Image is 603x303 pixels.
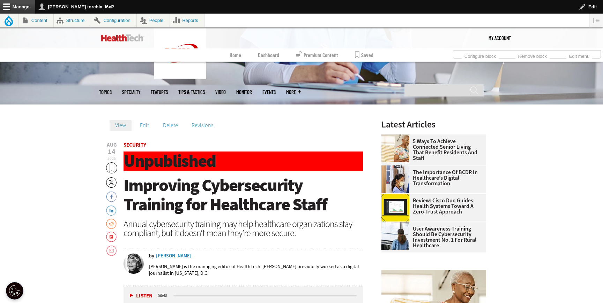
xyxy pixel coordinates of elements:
[157,120,184,131] a: Delete
[19,14,53,27] a: Content
[6,282,23,300] button: Open Preferences
[381,165,413,171] a: Doctors reviewing tablet
[149,254,154,258] span: by
[589,14,603,27] button: Vertical orientation
[154,73,206,81] a: CDW
[124,174,327,216] span: Improving Cybersecurity Training for Healthcare Staff
[170,14,204,27] a: Reports
[215,90,226,95] a: Video
[381,134,413,140] a: Networking Solutions for Senior Living
[381,165,409,193] img: Doctors reviewing tablet
[566,52,592,59] a: Edit menu
[124,151,363,171] h1: Unpublished
[107,156,116,161] span: 2025
[296,48,338,62] a: Premium Content
[122,90,140,95] span: Specialty
[106,142,117,148] span: Aug
[91,14,136,27] a: Configuration
[462,52,499,59] a: Configure block
[262,90,276,95] a: Events
[381,170,482,186] a: The Importance of BCDR in Healthcare’s Digital Transformation
[99,90,112,95] span: Topics
[137,14,170,27] a: People
[381,139,482,161] a: 5 Ways to Achieve Connected Senior Living That Benefit Residents and Staff
[124,254,144,274] img: Teta-Alim
[489,28,511,48] a: My Account
[381,222,413,227] a: Doctors reviewing information boards
[381,194,409,222] img: Cisco Duo
[157,293,172,299] div: duration
[515,52,550,59] a: Remove block
[110,120,132,131] a: View
[381,198,482,215] a: Review: Cisco Duo Guides Health Systems Toward a Zero-Trust Approach
[236,90,252,95] a: MonITor
[286,90,301,95] span: More
[381,134,409,162] img: Networking Solutions for Senior Living
[134,120,155,131] a: Edit
[106,148,117,155] span: 14
[124,141,146,148] a: Security
[355,48,373,62] a: Saved
[178,90,205,95] a: Tips & Tactics
[54,14,91,27] a: Structure
[489,28,511,48] div: User menu
[151,90,168,95] a: Features
[381,222,409,250] img: Doctors reviewing information boards
[130,293,152,298] button: Listen
[6,282,23,300] div: Cookie Settings
[101,34,143,41] img: Home
[149,263,363,277] p: [PERSON_NAME] is the managing editor of HealthTech. [PERSON_NAME] previously worked as a digital ...
[124,219,363,238] div: Annual cybersecurity training may help healthcare organizations stay compliant, but it doesn’t me...
[156,254,192,258] a: [PERSON_NAME]
[186,120,219,131] a: Revisions
[230,48,241,62] a: Home
[258,48,279,62] a: Dashboard
[381,226,482,248] a: User Awareness Training Should Be Cybersecurity Investment No. 1 for Rural Healthcare
[381,120,486,129] h3: Latest Articles
[381,194,413,199] a: Cisco Duo
[154,28,206,79] img: Home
